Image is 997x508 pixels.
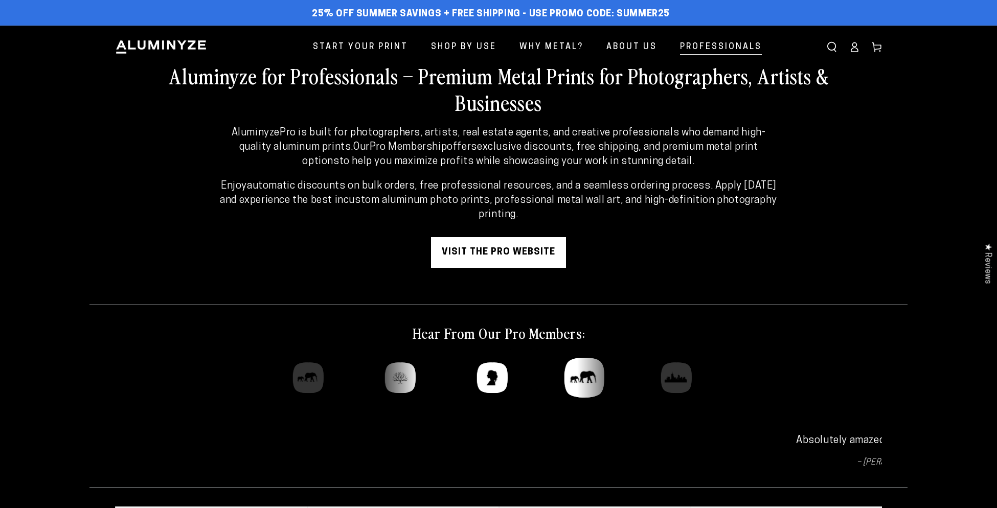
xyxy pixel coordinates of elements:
span: Why Metal? [519,40,583,55]
strong: exclusive discounts, free shipping, and premium metal print options [302,142,758,167]
span: 25% off Summer Savings + Free Shipping - Use Promo Code: SUMMER25 [312,9,670,20]
strong: AluminyzePro is built for photographers, artists, real estate agents, and creative professionals ... [232,128,766,152]
h2: Aluminyze for Professionals – Premium Metal Prints for Photographers, Artists & Businesses [166,62,831,116]
a: Why Metal? [512,34,591,61]
span: About Us [606,40,657,55]
strong: automatic discounts on bulk orders, free professional resources, and a seamless ordering process [247,181,711,191]
p: Enjoy . Apply [DATE] and experience the best in [216,179,781,222]
span: Shop By Use [431,40,496,55]
a: Professionals [672,34,769,61]
strong: custom aluminum photo prints, professional metal wall art, and high-definition photography printing. [344,195,777,220]
span: Professionals [680,40,762,55]
a: visit the pro website [431,237,566,268]
strong: Pro Membership [370,142,447,152]
p: Our offers to help you maximize profits while showcasing your work in stunning detail. [216,126,781,169]
summary: Search our site [821,36,843,58]
a: Start Your Print [305,34,416,61]
span: Start Your Print [313,40,408,55]
a: About Us [599,34,665,61]
a: Shop By Use [423,34,504,61]
img: Aluminyze [115,39,207,55]
h2: Hear From Our Pro Members: [413,324,585,342]
div: Click to open Judge.me floating reviews tab [978,235,997,292]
